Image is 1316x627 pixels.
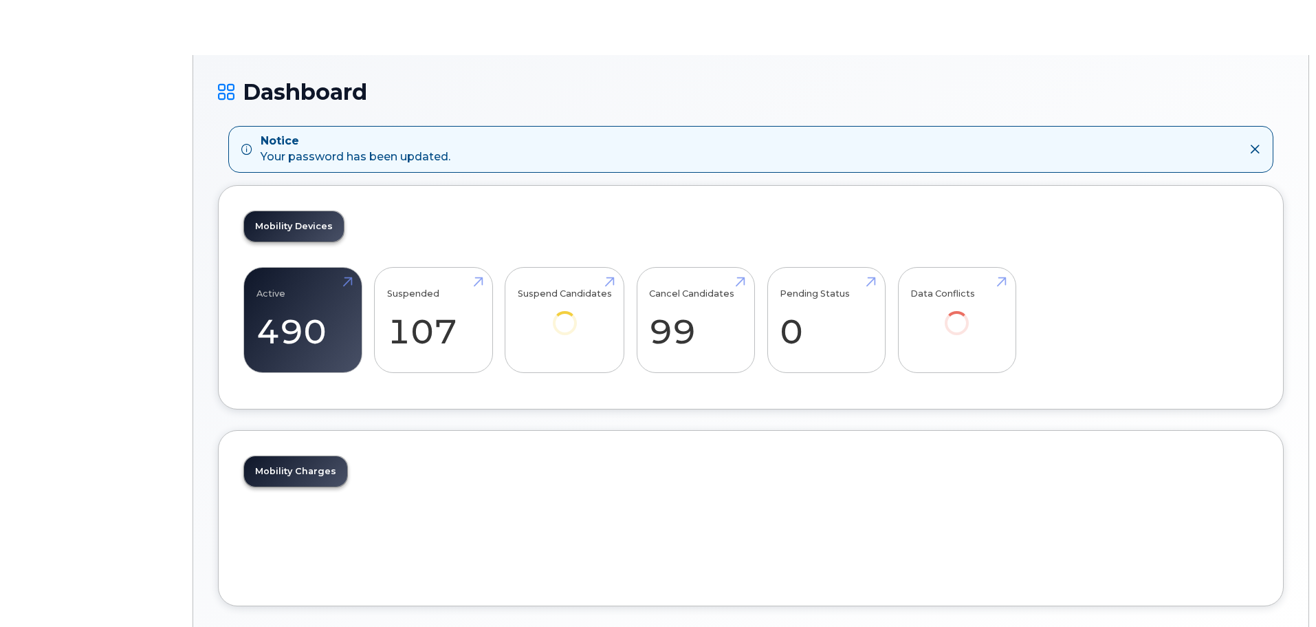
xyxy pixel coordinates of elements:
[649,275,742,365] a: Cancel Candidates 99
[387,275,480,365] a: Suspended 107
[218,80,1284,104] h1: Dashboard
[910,275,1003,354] a: Data Conflicts
[261,134,450,149] strong: Notice
[244,456,347,487] a: Mobility Charges
[518,275,612,354] a: Suspend Candidates
[256,275,349,365] a: Active 490
[261,134,450,165] div: Your password has been updated.
[780,275,873,365] a: Pending Status 0
[244,211,344,242] a: Mobility Devices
